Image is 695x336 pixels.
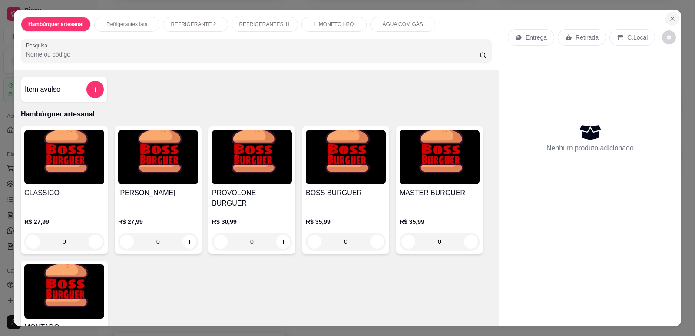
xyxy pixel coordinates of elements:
p: R$ 35,99 [400,217,480,226]
label: Pesquisa [26,42,50,49]
h4: MASTER BURGUER [400,188,480,198]
p: ÁGUA COM GÁS [382,21,423,28]
img: product-image [400,130,480,184]
h4: PROVOLONE BURGUER [212,188,292,209]
p: LIMONETO H2O [314,21,354,28]
p: R$ 27,99 [24,217,104,226]
img: product-image [212,130,292,184]
p: Hambúrguer artesanal [28,21,83,28]
img: product-image [118,130,198,184]
h4: [PERSON_NAME] [118,188,198,198]
p: REFRIGERANTE 2 L [171,21,220,28]
h4: CLASSICO [24,188,104,198]
p: R$ 35,99 [306,217,386,226]
h4: Item avulso [25,84,60,95]
img: product-image [24,264,104,319]
p: Entrega [526,33,547,42]
h4: MONTADO [24,322,104,333]
button: Close [665,12,679,26]
p: REFRIGERANTES 1L [239,21,291,28]
p: Refrigerantes lata [106,21,148,28]
p: Nenhum produto adicionado [546,143,634,153]
p: Retirada [576,33,599,42]
p: C.Local [627,33,648,42]
img: product-image [306,130,386,184]
input: Pesquisa [26,50,480,59]
img: product-image [24,130,104,184]
p: R$ 27,99 [118,217,198,226]
button: increase-product-quantity [182,235,196,249]
p: R$ 30,99 [212,217,292,226]
button: decrease-product-quantity [662,30,676,44]
p: Hambúrguer artesanal [21,109,492,120]
h4: BOSS BURGUER [306,188,386,198]
button: add-separate-item [86,81,104,98]
button: decrease-product-quantity [120,235,134,249]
